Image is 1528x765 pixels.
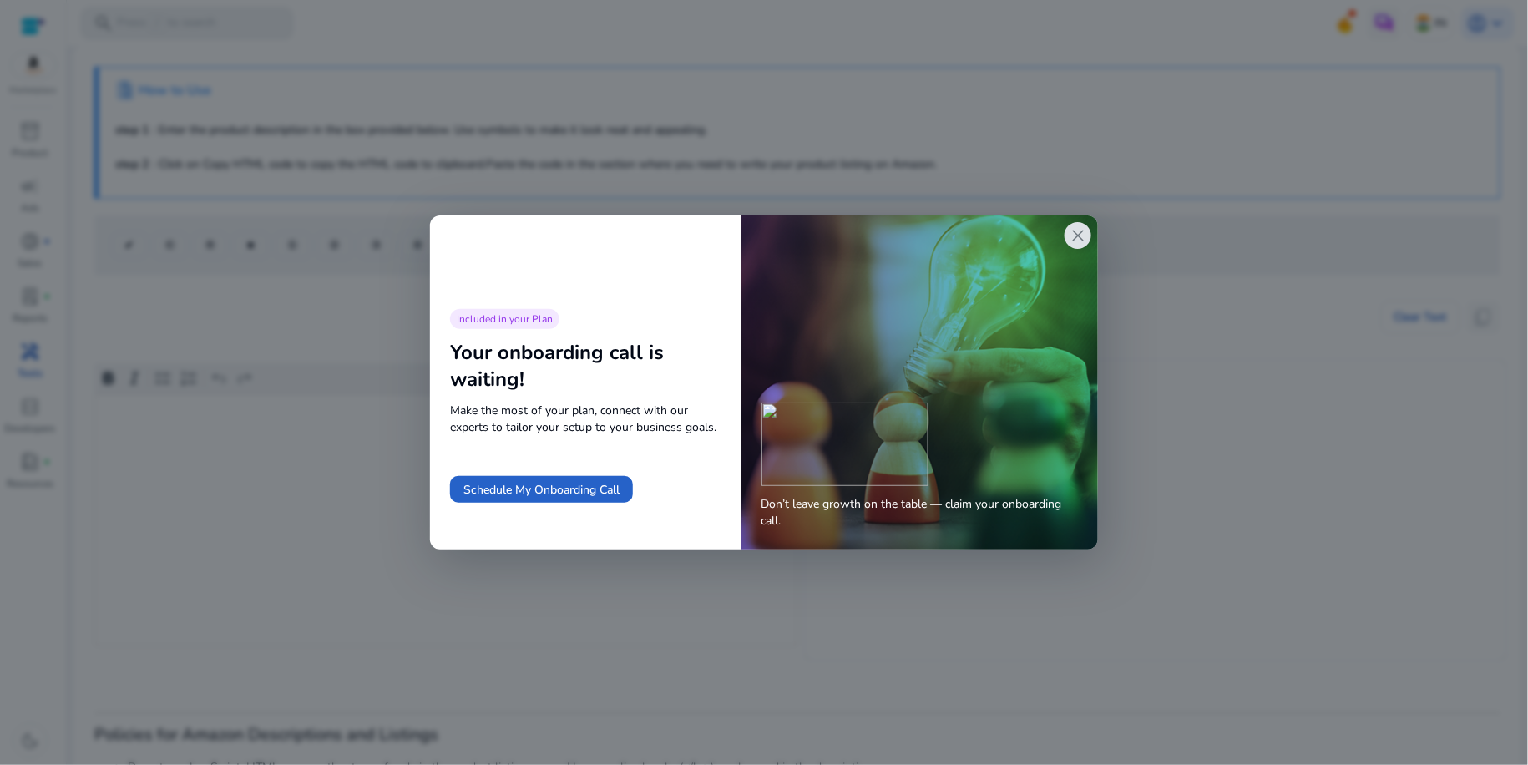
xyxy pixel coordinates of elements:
span: close [1068,225,1088,246]
span: Don’t leave growth on the table — claim your onboarding call. [761,496,1078,529]
span: Make the most of your plan, connect with our experts to tailor your setup to your business goals. [450,403,721,436]
span: Schedule My Onboarding Call [463,481,620,499]
button: Schedule My Onboarding Call [450,476,633,503]
div: Your onboarding call is waiting! [450,339,721,393]
span: Included in your Plan [457,312,553,326]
